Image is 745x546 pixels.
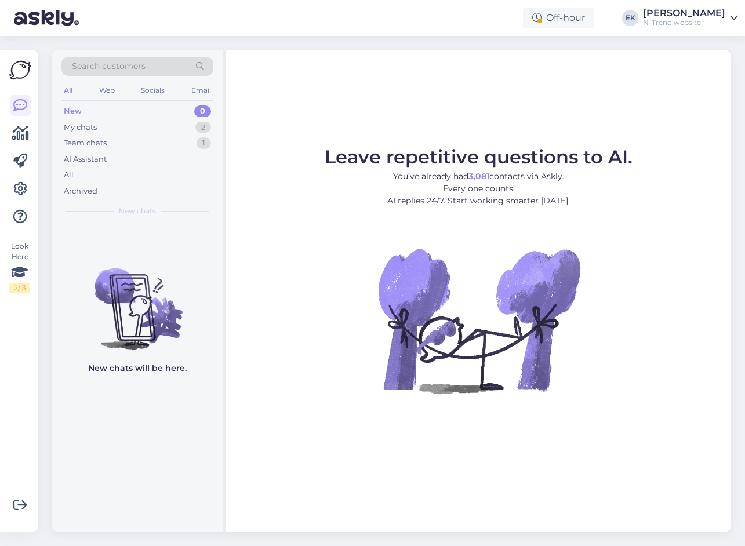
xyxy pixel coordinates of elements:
[64,169,74,181] div: All
[88,362,187,374] p: New chats will be here.
[643,18,725,27] div: N-Trend website
[325,170,633,207] p: You’ve already had contacts via Askly. Every one counts. AI replies 24/7. Start working smarter [...
[622,10,638,26] div: EK
[468,171,489,181] b: 3,081
[64,185,97,197] div: Archived
[194,105,211,117] div: 0
[643,9,725,18] div: [PERSON_NAME]
[643,9,738,27] a: [PERSON_NAME]N-Trend website
[64,154,107,165] div: AI Assistant
[97,83,117,98] div: Web
[139,83,167,98] div: Socials
[523,8,594,28] div: Off-hour
[189,83,213,98] div: Email
[325,145,633,168] span: Leave repetitive questions to AI.
[197,137,211,149] div: 1
[375,216,583,425] img: No Chat active
[64,105,82,117] div: New
[9,283,30,293] div: 2 / 3
[195,122,211,133] div: 2
[119,206,156,216] span: New chats
[61,83,75,98] div: All
[9,241,30,293] div: Look Here
[9,59,31,81] img: Askly Logo
[72,60,146,72] span: Search customers
[52,247,223,352] img: No chats
[64,122,97,133] div: My chats
[64,137,107,149] div: Team chats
